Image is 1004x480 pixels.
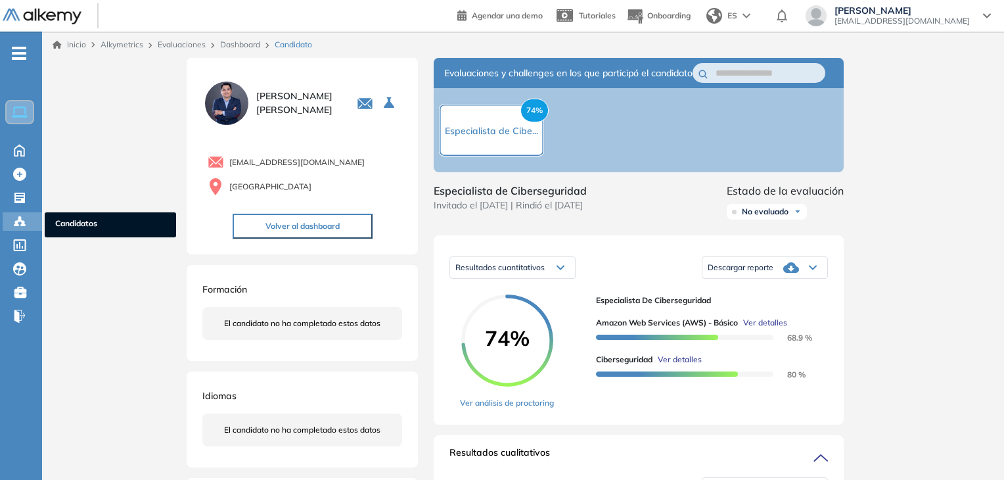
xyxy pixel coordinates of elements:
[708,262,773,273] span: Descargar reporte
[626,2,691,30] button: Onboarding
[596,295,817,306] span: Especialista de Ciberseguridad
[445,125,538,137] span: Especialista de Cibe...
[461,327,553,348] span: 74%
[460,397,554,409] a: Ver análisis de proctoring
[794,208,802,216] img: Ícono de flecha
[596,317,738,329] span: Amazon Web Services (AWS) - Básico
[596,354,652,366] span: Ciberseguridad
[12,52,26,55] i: -
[738,317,787,329] button: Ver detalles
[55,218,166,232] span: Candidatos
[275,39,312,51] span: Candidato
[53,39,86,51] a: Inicio
[472,11,543,20] span: Agendar una demo
[658,354,702,366] span: Ver detalles
[101,39,143,49] span: Alkymetrics
[434,199,587,212] span: Invitado el [DATE] | Rindió el [DATE]
[834,5,970,16] span: [PERSON_NAME]
[457,7,543,22] a: Agendar una demo
[434,183,587,199] span: Especialista de Ciberseguridad
[444,66,693,80] span: Evaluaciones y challenges en los que participó el candidato
[706,8,722,24] img: world
[742,206,788,217] span: No evaluado
[229,181,311,193] span: [GEOGRAPHIC_DATA]
[158,39,206,49] a: Evaluaciones
[520,99,549,122] span: 74%
[202,79,251,128] img: PROFILE_MENU_LOGO_USER
[771,333,812,343] span: 68.9 %
[202,390,237,402] span: Idiomas
[233,214,373,239] button: Volver al dashboard
[3,9,81,25] img: Logo
[378,91,402,115] button: Seleccione la evaluación activa
[579,11,616,20] span: Tutoriales
[220,39,260,49] a: Dashboard
[727,183,844,199] span: Estado de la evaluación
[224,424,380,436] span: El candidato no ha completado estos datos
[652,354,702,366] button: Ver detalles
[647,11,691,20] span: Onboarding
[834,16,970,26] span: [EMAIL_ADDRESS][DOMAIN_NAME]
[224,318,380,329] span: El candidato no ha completado estos datos
[449,446,550,467] span: Resultados cualitativos
[743,317,787,329] span: Ver detalles
[202,283,247,295] span: Formación
[455,262,545,272] span: Resultados cuantitativos
[256,89,341,117] span: [PERSON_NAME] [PERSON_NAME]
[742,13,750,18] img: arrow
[771,370,806,379] span: 80 %
[727,10,737,22] span: ES
[229,156,365,168] span: [EMAIL_ADDRESS][DOMAIN_NAME]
